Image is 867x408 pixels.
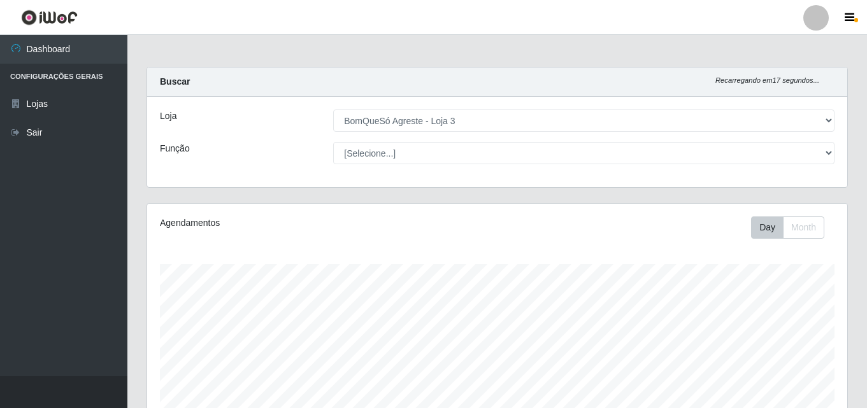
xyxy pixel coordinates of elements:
[160,76,190,87] strong: Buscar
[751,216,784,239] button: Day
[751,216,824,239] div: First group
[160,216,430,230] div: Agendamentos
[21,10,78,25] img: CoreUI Logo
[783,216,824,239] button: Month
[160,142,190,155] label: Função
[751,216,835,239] div: Toolbar with button groups
[160,109,176,123] label: Loja
[715,76,819,84] i: Recarregando em 17 segundos...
